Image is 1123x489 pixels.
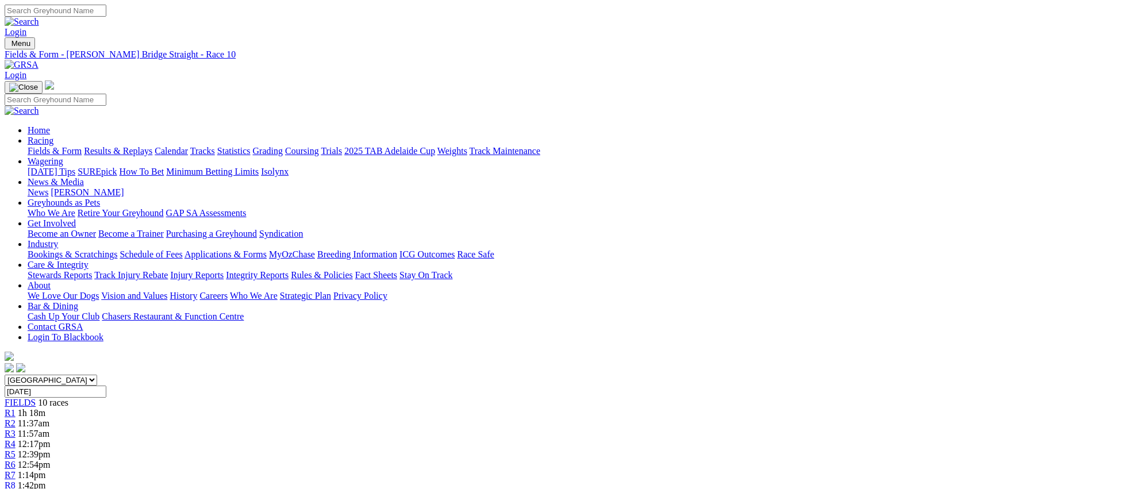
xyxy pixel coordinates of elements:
[16,363,25,372] img: twitter.svg
[190,146,215,156] a: Tracks
[11,39,30,48] span: Menu
[269,249,315,259] a: MyOzChase
[333,291,387,301] a: Privacy Policy
[355,270,397,280] a: Fact Sheets
[28,208,1118,218] div: Greyhounds as Pets
[94,270,168,280] a: Track Injury Rebate
[5,49,1118,60] a: Fields & Form - [PERSON_NAME] Bridge Straight - Race 10
[98,229,164,238] a: Become a Trainer
[5,470,16,480] a: R7
[101,291,167,301] a: Vision and Values
[217,146,251,156] a: Statistics
[170,291,197,301] a: History
[166,229,257,238] a: Purchasing a Greyhound
[5,81,43,94] button: Toggle navigation
[28,167,75,176] a: [DATE] Tips
[199,291,228,301] a: Careers
[28,146,1118,156] div: Racing
[18,418,49,428] span: 11:37am
[5,352,14,361] img: logo-grsa-white.png
[28,249,1118,260] div: Industry
[28,270,1118,280] div: Care & Integrity
[166,208,247,218] a: GAP SA Assessments
[399,249,455,259] a: ICG Outcomes
[28,177,84,187] a: News & Media
[5,418,16,428] a: R2
[5,408,16,418] a: R1
[28,291,1118,301] div: About
[28,270,92,280] a: Stewards Reports
[28,156,63,166] a: Wagering
[18,460,51,469] span: 12:54pm
[317,249,397,259] a: Breeding Information
[18,470,46,480] span: 1:14pm
[285,146,319,156] a: Coursing
[226,270,289,280] a: Integrity Reports
[5,363,14,372] img: facebook.svg
[28,208,75,218] a: Who We Are
[28,260,89,269] a: Care & Integrity
[5,386,106,398] input: Select date
[261,167,289,176] a: Isolynx
[28,332,103,342] a: Login To Blackbook
[28,198,100,207] a: Greyhounds as Pets
[51,187,124,197] a: [PERSON_NAME]
[230,291,278,301] a: Who We Are
[5,94,106,106] input: Search
[166,167,259,176] a: Minimum Betting Limits
[437,146,467,156] a: Weights
[78,167,117,176] a: SUREpick
[5,449,16,459] a: R5
[45,80,54,90] img: logo-grsa-white.png
[28,291,99,301] a: We Love Our Dogs
[184,249,267,259] a: Applications & Forms
[291,270,353,280] a: Rules & Policies
[28,187,1118,198] div: News & Media
[170,270,224,280] a: Injury Reports
[120,167,164,176] a: How To Bet
[18,449,51,459] span: 12:39pm
[28,187,48,197] a: News
[5,27,26,37] a: Login
[470,146,540,156] a: Track Maintenance
[28,146,82,156] a: Fields & Form
[253,146,283,156] a: Grading
[28,249,117,259] a: Bookings & Scratchings
[18,429,49,438] span: 11:57am
[120,249,182,259] a: Schedule of Fees
[5,429,16,438] a: R3
[399,270,452,280] a: Stay On Track
[28,136,53,145] a: Racing
[5,5,106,17] input: Search
[5,70,26,80] a: Login
[28,229,1118,239] div: Get Involved
[84,146,152,156] a: Results & Replays
[38,398,68,407] span: 10 races
[18,439,51,449] span: 12:17pm
[78,208,164,218] a: Retire Your Greyhound
[5,439,16,449] a: R4
[321,146,342,156] a: Trials
[155,146,188,156] a: Calendar
[9,83,38,92] img: Close
[5,460,16,469] a: R6
[259,229,303,238] a: Syndication
[5,106,39,116] img: Search
[5,60,39,70] img: GRSA
[28,322,83,332] a: Contact GRSA
[28,167,1118,177] div: Wagering
[28,280,51,290] a: About
[5,398,36,407] a: FIELDS
[102,311,244,321] a: Chasers Restaurant & Function Centre
[344,146,435,156] a: 2025 TAB Adelaide Cup
[28,229,96,238] a: Become an Owner
[457,249,494,259] a: Race Safe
